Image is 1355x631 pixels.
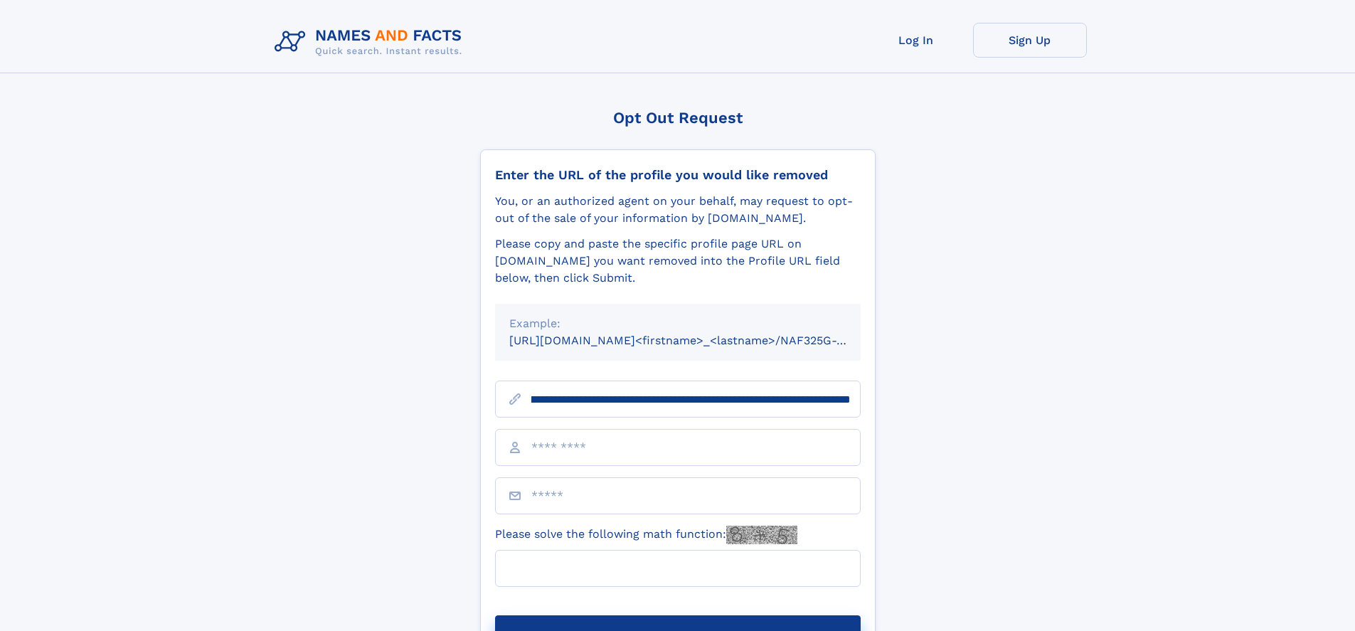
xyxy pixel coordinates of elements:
[859,23,973,58] a: Log In
[509,315,846,332] div: Example:
[973,23,1087,58] a: Sign Up
[495,235,861,287] div: Please copy and paste the specific profile page URL on [DOMAIN_NAME] you want removed into the Pr...
[509,334,888,347] small: [URL][DOMAIN_NAME]<firstname>_<lastname>/NAF325G-xxxxxxxx
[495,193,861,227] div: You, or an authorized agent on your behalf, may request to opt-out of the sale of your informatio...
[495,167,861,183] div: Enter the URL of the profile you would like removed
[495,526,797,544] label: Please solve the following math function:
[269,23,474,61] img: Logo Names and Facts
[480,109,876,127] div: Opt Out Request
